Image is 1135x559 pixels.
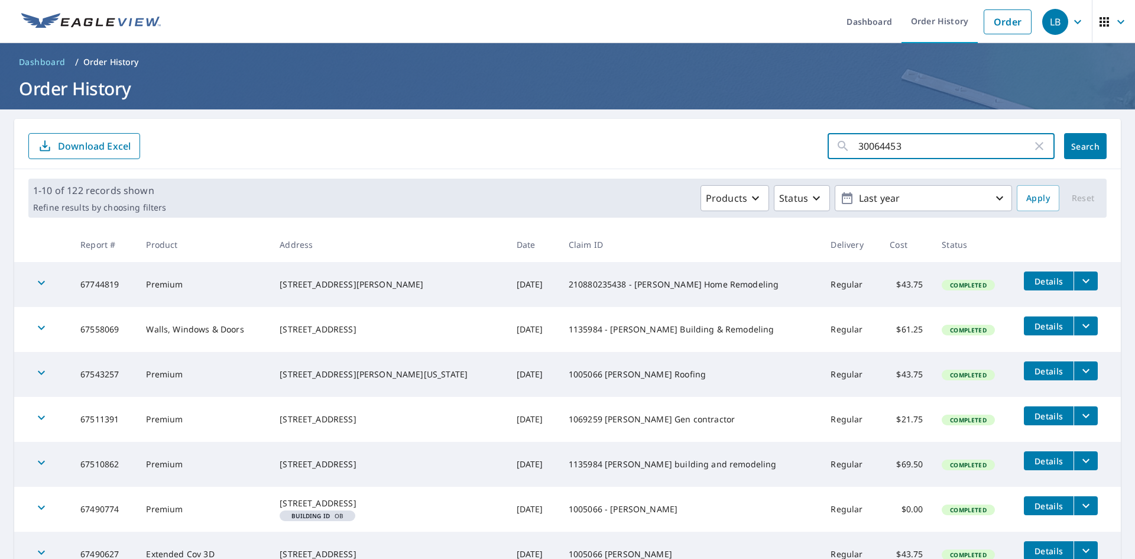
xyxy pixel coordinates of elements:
[943,371,993,379] span: Completed
[1031,321,1066,332] span: Details
[280,279,497,290] div: [STREET_ADDRESS][PERSON_NAME]
[507,262,559,307] td: [DATE]
[1064,133,1107,159] button: Search
[83,56,139,68] p: Order History
[507,397,559,442] td: [DATE]
[559,397,822,442] td: 1069259 [PERSON_NAME] Gen contractor
[71,442,137,487] td: 67510862
[854,188,993,209] p: Last year
[280,497,497,509] div: [STREET_ADDRESS]
[943,416,993,424] span: Completed
[71,227,137,262] th: Report #
[280,458,497,470] div: [STREET_ADDRESS]
[71,352,137,397] td: 67543257
[507,442,559,487] td: [DATE]
[1031,411,1066,422] span: Details
[821,487,880,532] td: Regular
[71,487,137,532] td: 67490774
[33,183,166,198] p: 1-10 of 122 records shown
[507,227,559,262] th: Date
[33,202,166,213] p: Refine results by choosing filters
[880,307,932,352] td: $61.25
[821,442,880,487] td: Regular
[21,13,161,31] img: EV Logo
[821,397,880,442] td: Regular
[28,133,140,159] button: Download Excel
[880,227,932,262] th: Cost
[559,227,822,262] th: Claim ID
[943,326,993,334] span: Completed
[507,352,559,397] td: [DATE]
[1074,406,1098,425] button: filesDropdownBtn-67511391
[137,262,270,307] td: Premium
[932,227,1014,262] th: Status
[821,352,880,397] td: Regular
[774,185,830,211] button: Status
[559,307,822,352] td: 1135984 - [PERSON_NAME] Building & Remodeling
[880,442,932,487] td: $69.50
[559,442,822,487] td: 1135984 [PERSON_NAME] building and remodeling
[1024,406,1074,425] button: detailsBtn-67511391
[270,227,507,262] th: Address
[943,506,993,514] span: Completed
[559,352,822,397] td: 1005066 [PERSON_NAME] Roofing
[71,397,137,442] td: 67511391
[880,487,932,532] td: $0.00
[701,185,769,211] button: Products
[821,227,880,262] th: Delivery
[71,262,137,307] td: 67744819
[507,487,559,532] td: [DATE]
[1024,361,1074,380] button: detailsBtn-67543257
[880,262,932,307] td: $43.75
[1074,451,1098,470] button: filesDropdownBtn-67510862
[75,55,79,69] li: /
[821,262,880,307] td: Regular
[284,513,351,519] span: OB
[821,307,880,352] td: Regular
[58,140,131,153] p: Download Excel
[137,307,270,352] td: Walls, Windows & Doors
[1031,500,1066,512] span: Details
[71,307,137,352] td: 67558069
[280,324,497,335] div: [STREET_ADDRESS]
[943,461,993,469] span: Completed
[1024,316,1074,335] button: detailsBtn-67558069
[1031,276,1066,287] span: Details
[880,397,932,442] td: $21.75
[706,191,747,205] p: Products
[1074,496,1098,515] button: filesDropdownBtn-67490774
[1074,316,1098,335] button: filesDropdownBtn-67558069
[291,513,330,519] em: Building ID
[835,185,1012,211] button: Last year
[1042,9,1068,35] div: LB
[280,369,497,380] div: [STREET_ADDRESS][PERSON_NAME][US_STATE]
[137,397,270,442] td: Premium
[880,352,932,397] td: $43.75
[1031,366,1066,377] span: Details
[559,487,822,532] td: 1005066 - [PERSON_NAME]
[1074,361,1098,380] button: filesDropdownBtn-67543257
[14,53,1121,72] nav: breadcrumb
[559,262,822,307] td: 210880235438 - [PERSON_NAME] Home Remodeling
[137,442,270,487] td: Premium
[1017,185,1059,211] button: Apply
[1074,141,1097,152] span: Search
[1026,191,1050,206] span: Apply
[137,487,270,532] td: Premium
[1074,272,1098,290] button: filesDropdownBtn-67744819
[507,307,559,352] td: [DATE]
[984,9,1032,34] a: Order
[14,76,1121,101] h1: Order History
[943,551,993,559] span: Completed
[1024,451,1074,470] button: detailsBtn-67510862
[1031,545,1066,557] span: Details
[779,191,808,205] p: Status
[280,413,497,425] div: [STREET_ADDRESS]
[14,53,70,72] a: Dashboard
[1024,272,1074,290] button: detailsBtn-67744819
[1031,455,1066,467] span: Details
[19,56,66,68] span: Dashboard
[943,281,993,289] span: Completed
[137,352,270,397] td: Premium
[858,130,1032,163] input: Address, Report #, Claim ID, etc.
